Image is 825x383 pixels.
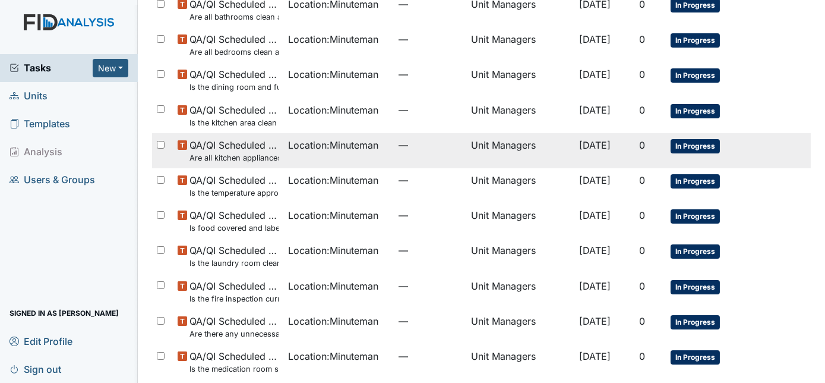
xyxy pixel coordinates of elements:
[466,344,574,379] td: Unit Managers
[189,349,279,375] span: QA/QI Scheduled Inspection Is the medication room secure?
[579,244,611,256] span: [DATE]
[671,139,720,153] span: In Progress
[189,187,279,199] small: Is the temperature appropriate in the refrigerator? (Between 34° & 40°)?
[466,238,574,274] td: Unit Managers
[189,208,279,234] span: QA/QI Scheduled Inspection Is food covered and labeled appropriately?
[399,173,462,187] span: —
[579,280,611,292] span: [DATE]
[639,33,645,45] span: 0
[189,243,279,269] span: QA/QI Scheduled Inspection Is the laundry room clean? Washer/Dryer working clean behind both? Is ...
[579,350,611,362] span: [DATE]
[288,279,378,293] span: Location : Minuteman
[189,363,279,375] small: Is the medication room secure?
[288,138,378,152] span: Location : Minuteman
[639,209,645,221] span: 0
[399,243,462,258] span: —
[288,349,378,363] span: Location : Minuteman
[579,68,611,80] span: [DATE]
[466,98,574,133] td: Unit Managers
[189,46,279,58] small: Are all bedrooms clean and in good repair?
[189,67,279,93] span: QA/QI Scheduled Inspection Is the dining room and furniture clean and in good repair? (Check unde...
[189,11,279,23] small: Are all bathrooms clean and in good repair?
[10,171,95,189] span: Users & Groups
[671,209,720,224] span: In Progress
[639,139,645,151] span: 0
[466,27,574,62] td: Unit Managers
[579,174,611,186] span: [DATE]
[189,32,279,58] span: QA/QI Scheduled Inspection Are all bedrooms clean and in good repair?
[579,315,611,327] span: [DATE]
[579,209,611,221] span: [DATE]
[288,67,378,81] span: Location : Minuteman
[639,244,645,256] span: 0
[671,315,720,329] span: In Progress
[189,117,279,128] small: Is the kitchen area clean and in good repair?
[579,139,611,151] span: [DATE]
[579,33,611,45] span: [DATE]
[399,103,462,117] span: —
[189,258,279,269] small: Is the laundry room clean? Washer/Dryer working clean behind both? Is the lint filter clean?
[10,115,70,133] span: Templates
[671,244,720,259] span: In Progress
[399,208,462,222] span: —
[288,32,378,46] span: Location : Minuteman
[671,68,720,83] span: In Progress
[288,243,378,258] span: Location : Minuteman
[189,173,279,199] span: QA/QI Scheduled Inspection Is the temperature appropriate in the refrigerator? (Between 34° & 40°)?
[639,315,645,327] span: 0
[288,208,378,222] span: Location : Minuteman
[399,32,462,46] span: —
[671,104,720,118] span: In Progress
[399,279,462,293] span: —
[189,103,279,128] span: QA/QI Scheduled Inspection Is the kitchen area clean and in good repair?
[10,61,93,75] a: Tasks
[671,174,720,189] span: In Progress
[466,203,574,238] td: Unit Managers
[10,332,72,350] span: Edit Profile
[399,138,462,152] span: —
[466,274,574,309] td: Unit Managers
[288,103,378,117] span: Location : Minuteman
[671,350,720,365] span: In Progress
[466,309,574,344] td: Unit Managers
[10,87,48,105] span: Units
[579,104,611,116] span: [DATE]
[466,62,574,98] td: Unit Managers
[639,174,645,186] span: 0
[639,104,645,116] span: 0
[466,133,574,168] td: Unit Managers
[288,173,378,187] span: Location : Minuteman
[288,314,378,328] span: Location : Minuteman
[189,279,279,304] span: QA/QI Scheduled Inspection Is the fire inspection current? (document the date in the comment sect...
[189,328,279,340] small: Are there any unnecessary items in the van?
[189,152,279,164] small: Are all kitchen appliances clean and working properly?
[639,350,645,362] span: 0
[466,168,574,203] td: Unit Managers
[639,68,645,80] span: 0
[399,314,462,328] span: —
[10,360,61,378] span: Sign out
[189,138,279,164] span: QA/QI Scheduled Inspection Are all kitchen appliances clean and working properly?
[671,280,720,294] span: In Progress
[671,33,720,48] span: In Progress
[399,67,462,81] span: —
[189,314,279,340] span: QA/QI Scheduled Inspection Are there any unnecessary items in the van?
[10,304,119,322] span: Signed in as [PERSON_NAME]
[189,222,279,234] small: Is food covered and labeled appropriately?
[189,293,279,304] small: Is the fire inspection current? (document the date in the comment section)
[93,59,128,77] button: New
[639,280,645,292] span: 0
[189,81,279,93] small: Is the dining room and furniture clean and in good repair? (Check under dining chairs and table)
[399,349,462,363] span: —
